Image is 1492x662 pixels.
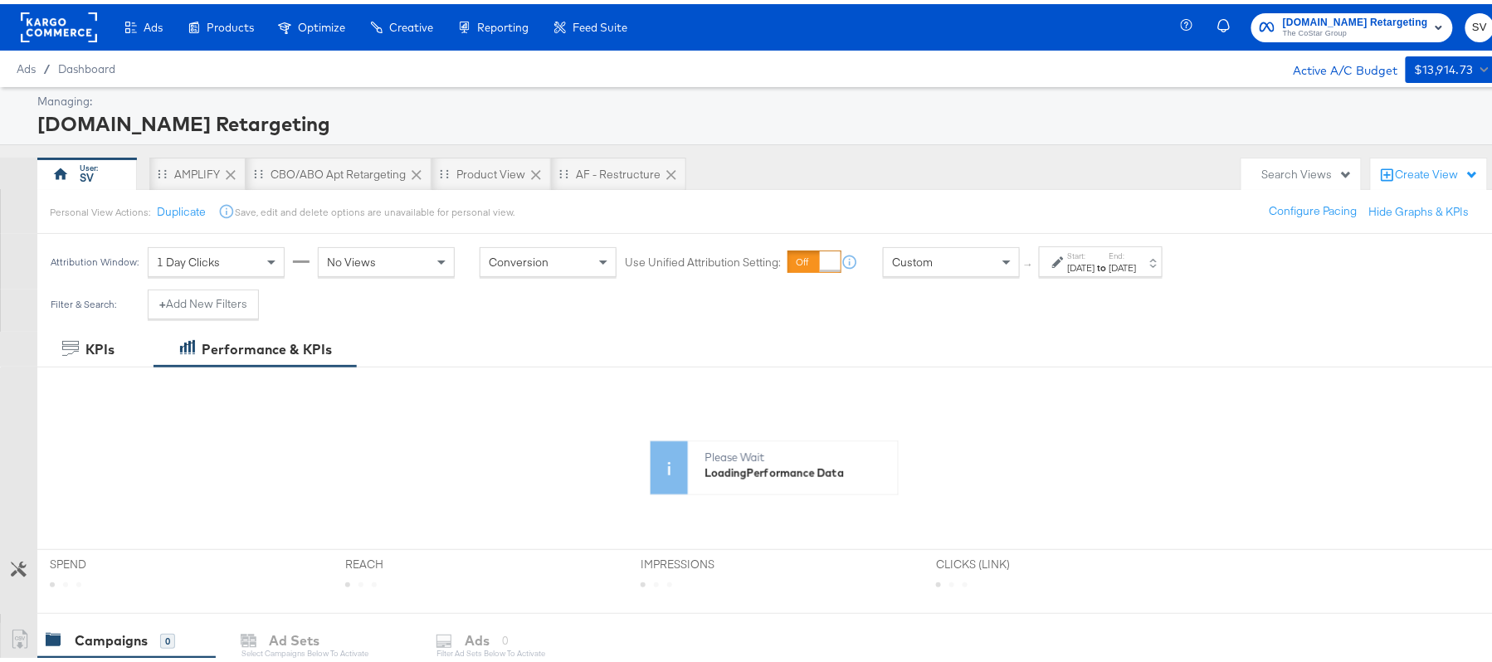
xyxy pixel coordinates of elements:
label: Start: [1068,246,1095,257]
button: +Add New Filters [148,285,259,315]
div: CBO/ABO Apt Retargeting [271,163,406,178]
div: [DATE] [1109,257,1137,270]
div: Drag to reorder tab [559,165,568,174]
span: Ads [144,17,163,30]
span: SV [1472,14,1488,33]
div: AF - Restructure [576,163,661,178]
span: Reporting [477,17,529,30]
span: Feed Suite [573,17,627,30]
span: The CoStar Group [1283,23,1428,37]
div: [DOMAIN_NAME] Retargeting [37,105,1490,134]
label: End: [1109,246,1137,257]
div: Drag to reorder tab [254,165,263,174]
div: Attribution Window: [50,252,139,264]
div: 0 [160,630,175,645]
div: KPIs [85,336,115,355]
div: Managing: [37,90,1490,105]
span: 1 Day Clicks [157,251,220,265]
label: Use Unified Attribution Setting: [625,251,781,266]
span: Conversion [489,251,549,265]
button: Duplicate [157,200,206,216]
a: Dashboard [58,58,115,71]
span: Creative [389,17,433,30]
span: [DOMAIN_NAME] Retargeting [1283,10,1428,27]
div: Performance & KPIs [202,336,332,355]
div: AMPLIFY [174,163,220,178]
div: Search Views [1262,163,1353,178]
strong: + [159,292,166,308]
span: Products [207,17,254,30]
div: Drag to reorder tab [158,165,167,174]
div: Drag to reorder tab [440,165,449,174]
div: Filter & Search: [50,294,117,306]
button: [DOMAIN_NAME] RetargetingThe CoStar Group [1251,9,1453,38]
button: Configure Pacing [1258,192,1369,222]
div: Active A/C Budget [1275,52,1397,77]
div: Create View [1396,163,1479,179]
span: ↑ [1021,258,1037,264]
button: Hide Graphs & KPIs [1369,200,1470,216]
strong: to [1095,257,1109,270]
span: Optimize [298,17,345,30]
div: Campaigns [75,627,148,646]
div: Save, edit and delete options are unavailable for personal view. [235,202,514,215]
div: Personal View Actions: [50,202,150,215]
div: Product View [456,163,525,178]
span: / [36,58,58,71]
span: Ads [17,58,36,71]
div: $13,914.73 [1414,56,1474,76]
div: SV [80,166,94,182]
div: [DATE] [1068,257,1095,270]
span: Custom [892,251,933,265]
span: No Views [327,251,376,265]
